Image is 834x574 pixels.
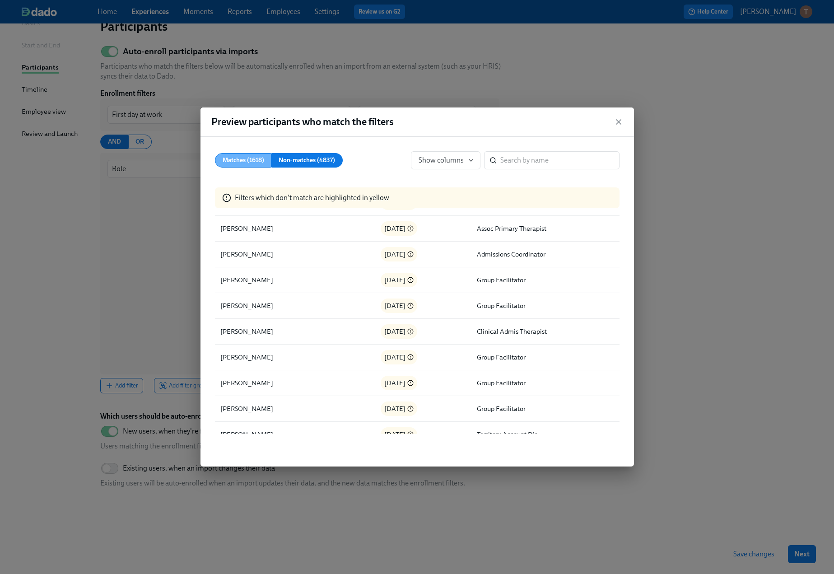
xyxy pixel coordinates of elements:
[384,275,405,285] span: [DATE]
[217,378,373,388] div: [PERSON_NAME]
[384,403,405,414] span: [DATE]
[217,429,373,440] div: [PERSON_NAME]
[384,249,405,260] span: [DATE]
[215,153,272,168] button: Matches (1618)
[500,151,620,169] input: Search by name
[211,115,394,129] h2: Preview participants who match the filters
[217,352,373,363] div: [PERSON_NAME]
[217,275,373,285] div: [PERSON_NAME]
[473,429,617,440] div: Territory Account Dir
[235,193,389,203] p: Filters which don't match are highlighted in yellow
[384,300,405,311] span: [DATE]
[473,352,617,363] div: Group Facilitator
[384,352,405,363] span: [DATE]
[217,249,373,260] div: [PERSON_NAME]
[384,378,405,388] span: [DATE]
[473,249,617,260] div: Admissions Coordinator
[271,153,343,168] button: Non-matches (4837)
[217,300,373,311] div: [PERSON_NAME]
[217,403,373,414] div: [PERSON_NAME]
[473,403,617,414] div: Group Facilitator
[473,326,617,337] div: Clinical Admis Therapist
[473,300,617,311] div: Group Facilitator
[419,156,473,165] span: Show columns
[217,326,373,337] div: [PERSON_NAME]
[279,155,335,166] span: Non-matches (4837)
[473,378,617,388] div: Group Facilitator
[384,223,405,234] span: [DATE]
[473,275,617,285] div: Group Facilitator
[411,151,480,169] button: Show columns
[223,155,264,166] span: Matches (1618)
[473,223,617,234] div: Assoc Primary Therapist
[217,223,373,234] div: [PERSON_NAME]
[384,326,405,337] span: [DATE]
[384,429,405,440] span: [DATE]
